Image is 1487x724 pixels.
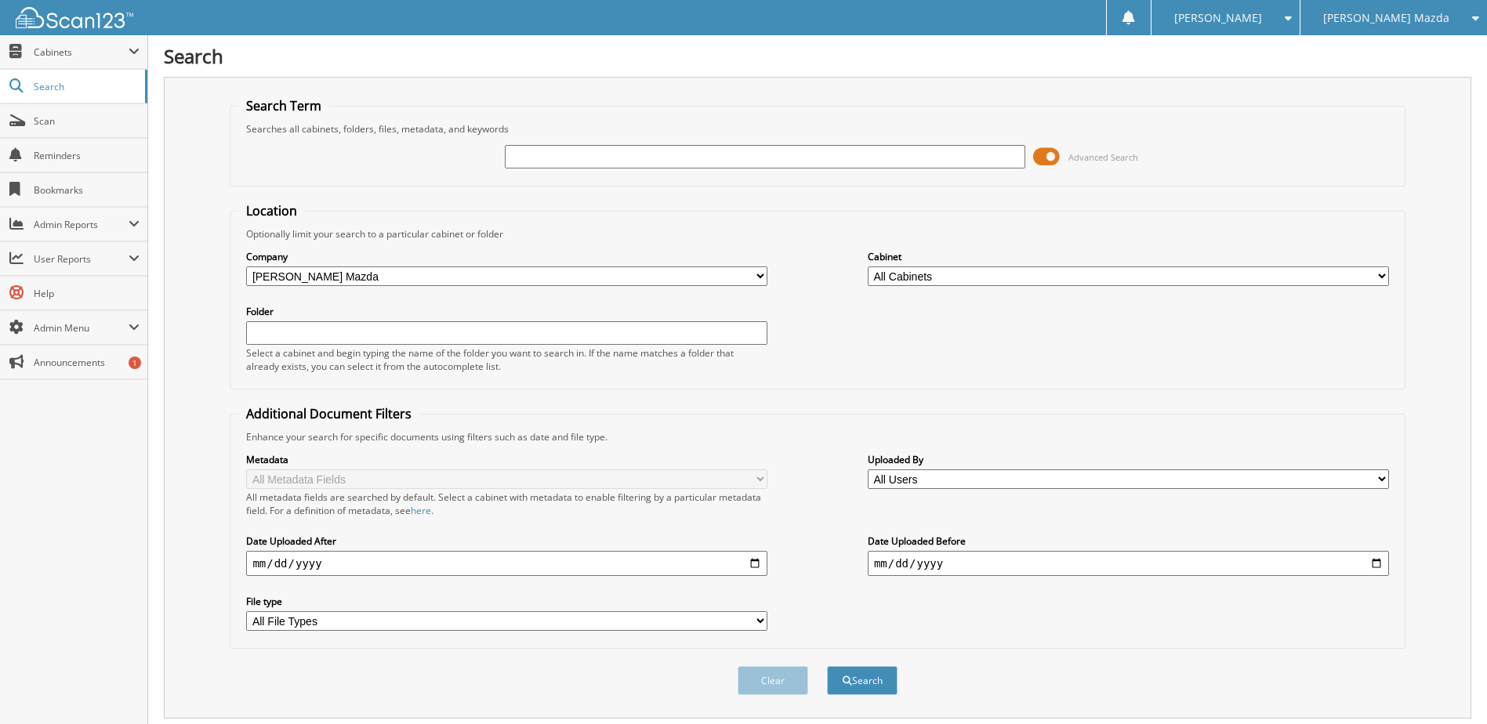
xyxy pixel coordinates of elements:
label: Metadata [246,453,767,466]
label: Cabinet [868,250,1389,263]
span: Cabinets [34,45,129,59]
div: Select a cabinet and begin typing the name of the folder you want to search in. If the name match... [246,346,767,373]
div: Enhance your search for specific documents using filters such as date and file type. [238,430,1396,443]
span: Scan [34,114,140,128]
span: Reminders [34,149,140,162]
a: here [411,504,431,517]
legend: Location [238,202,305,219]
span: Admin Menu [34,321,129,335]
label: Company [246,250,767,263]
span: Help [34,287,140,300]
span: [PERSON_NAME] Mazda [1323,13,1449,23]
label: Uploaded By [868,453,1389,466]
label: Date Uploaded After [246,534,767,548]
h1: Search [164,43,1471,69]
label: Date Uploaded Before [868,534,1389,548]
span: Announcements [34,356,140,369]
button: Clear [738,666,808,695]
button: Search [827,666,898,695]
div: 1 [129,357,141,369]
div: Optionally limit your search to a particular cabinet or folder [238,227,1396,241]
span: Advanced Search [1068,151,1138,163]
span: Search [34,80,137,93]
input: start [246,551,767,576]
img: scan123-logo-white.svg [16,7,133,28]
legend: Additional Document Filters [238,405,419,422]
span: [PERSON_NAME] [1174,13,1262,23]
legend: Search Term [238,97,329,114]
span: Admin Reports [34,218,129,231]
input: end [868,551,1389,576]
label: Folder [246,305,767,318]
div: All metadata fields are searched by default. Select a cabinet with metadata to enable filtering b... [246,491,767,517]
span: User Reports [34,252,129,266]
span: Bookmarks [34,183,140,197]
div: Searches all cabinets, folders, files, metadata, and keywords [238,122,1396,136]
label: File type [246,595,767,608]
